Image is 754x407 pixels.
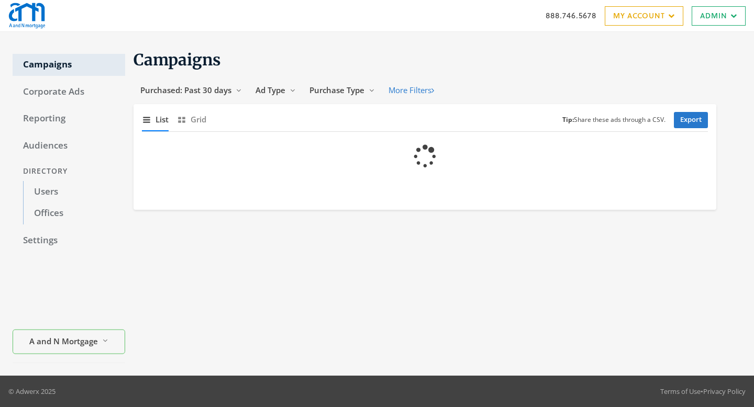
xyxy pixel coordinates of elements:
span: Purchased: Past 30 days [140,85,231,95]
a: Settings [13,230,125,252]
a: Offices [23,202,125,224]
button: More Filters [382,81,441,100]
img: Adwerx [8,3,46,29]
div: Directory [13,162,125,181]
a: Terms of Use [660,387,701,396]
span: A and N Mortgage [29,335,98,347]
b: Tip: [562,115,574,124]
a: Users [23,181,125,203]
button: List [142,108,169,131]
a: Export [674,112,708,128]
span: Campaigns [134,50,221,70]
button: Purchase Type [303,81,382,100]
button: Ad Type [249,81,303,100]
span: Purchase Type [309,85,364,95]
p: © Adwerx 2025 [8,386,56,397]
a: 888.746.5678 [546,10,596,21]
a: Campaigns [13,54,125,76]
button: A and N Mortgage [13,330,125,354]
a: Reporting [13,108,125,130]
div: • [660,386,746,397]
button: Grid [177,108,206,131]
a: My Account [605,6,683,26]
a: Privacy Policy [703,387,746,396]
small: Share these ads through a CSV. [562,115,666,125]
a: Corporate Ads [13,81,125,103]
span: Ad Type [256,85,285,95]
a: Audiences [13,135,125,157]
a: Admin [692,6,746,26]
button: Purchased: Past 30 days [134,81,249,100]
span: List [156,114,169,126]
span: Grid [191,114,206,126]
